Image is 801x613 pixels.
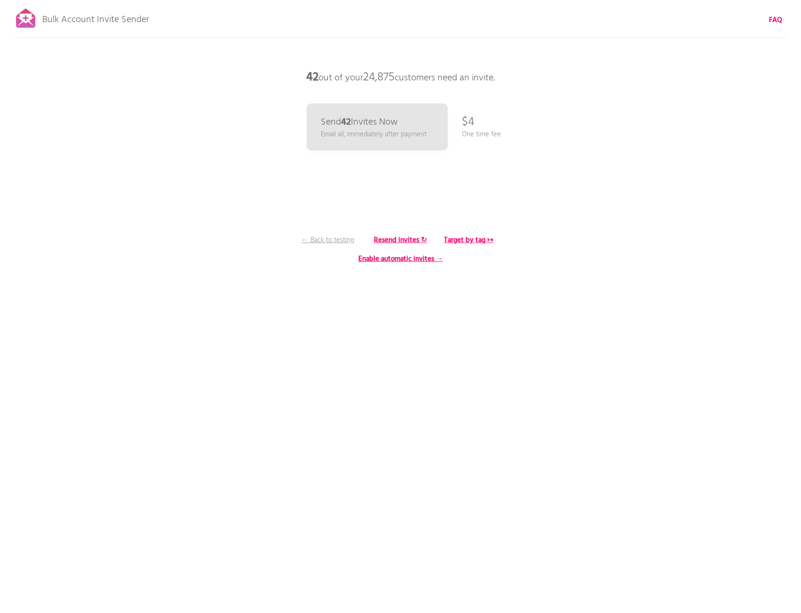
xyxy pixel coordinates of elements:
a: FAQ [769,15,782,25]
p: Email all, immediately after payment [321,129,427,140]
p: One time fee [462,129,501,140]
p: Send Invites Now [321,118,398,127]
span: 24,875 [363,68,395,87]
p: $4 [462,108,474,136]
a: Send42Invites Now Email all, immediately after payment [307,103,448,150]
b: Target by tag ↦ [444,235,493,246]
p: out of your customers need an invite. [260,63,542,92]
p: ← Back to testing [293,235,363,245]
b: 42 [306,68,318,87]
b: Enable automatic invites → [358,253,443,265]
b: Resend invites ↻ [374,235,427,246]
p: Bulk Account Invite Sender [42,6,149,29]
b: 42 [341,115,351,130]
b: FAQ [769,15,782,26]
